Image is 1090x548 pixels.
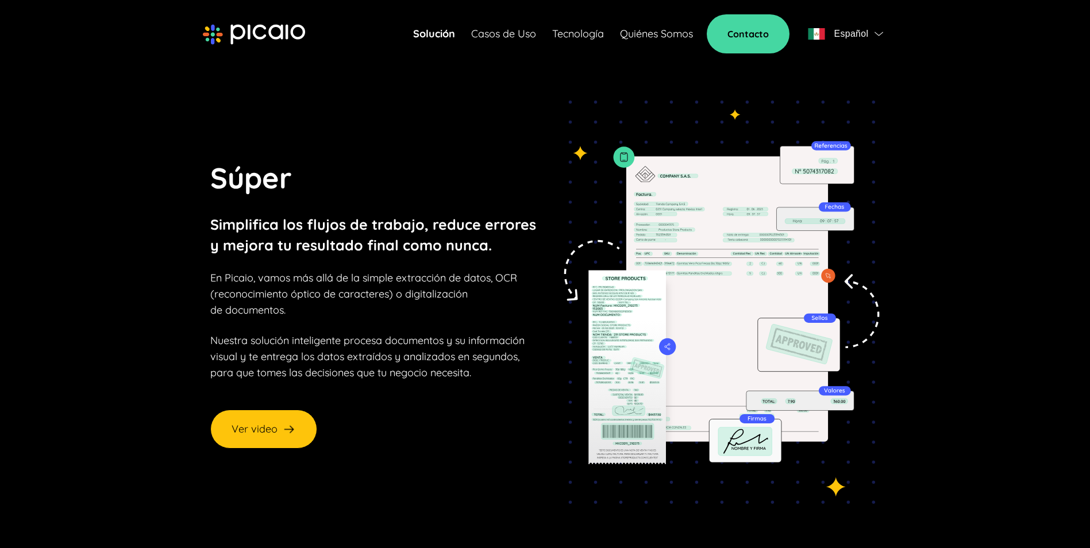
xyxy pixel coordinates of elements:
[808,28,825,40] img: flag
[210,410,317,449] button: Ver video
[413,26,455,42] a: Solución
[803,22,887,45] button: flagEspañolflag
[620,26,693,42] a: Quiénes Somos
[707,14,789,53] a: Contacto
[203,24,305,45] img: picaio-logo
[210,214,536,256] p: Simplifica los flujos de trabajo, reduce errores y mejora tu resultado final como nunca.
[210,160,292,196] span: Súper
[210,333,525,381] p: Nuestra solución inteligente procesa documentos y su información visual y te entrega los datos ex...
[471,26,536,42] a: Casos de Uso
[875,32,883,36] img: flag
[552,26,604,42] a: Tecnología
[552,101,880,504] img: tedioso-img
[210,271,517,317] span: En Picaio, vamos más allá de la simple extracción de datos, OCR (reconocimiento óptico de caracte...
[834,26,868,42] span: Español
[282,422,296,436] img: arrow-right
